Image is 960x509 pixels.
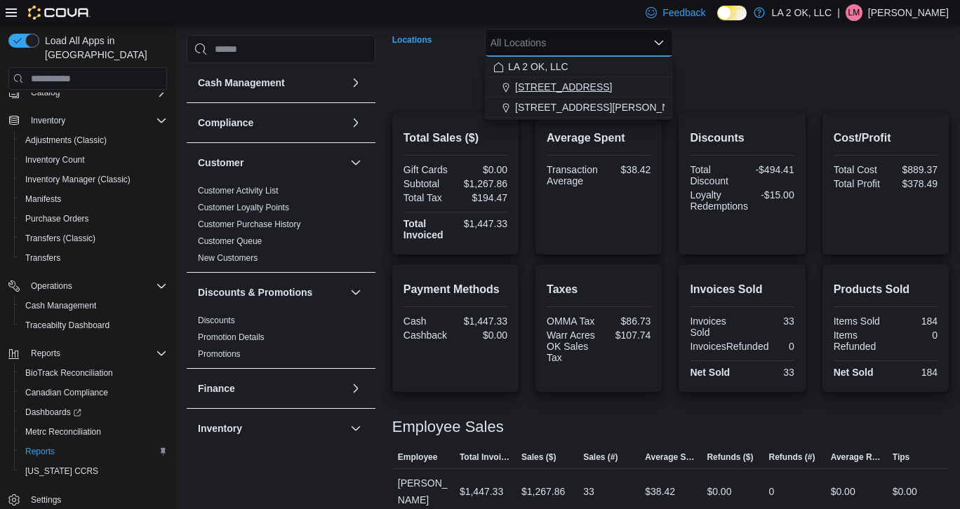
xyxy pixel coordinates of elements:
div: $1,447.33 [458,315,507,327]
button: Canadian Compliance [14,383,173,402]
span: Dashboards [25,407,81,418]
a: Purchase Orders [20,210,95,227]
span: Employee [398,452,438,463]
a: BioTrack Reconciliation [20,365,119,381]
button: Cash Management [198,76,345,90]
div: Gift Cards [404,164,453,175]
a: [US_STATE] CCRS [20,463,104,480]
span: LM [848,4,860,21]
button: Transfers [14,248,173,268]
span: Average Sale [645,452,695,463]
div: InvoicesRefunded [690,341,768,352]
a: Inventory Manager (Classic) [20,171,136,188]
a: Reports [20,443,60,460]
div: $0.00 [893,483,917,500]
span: [STREET_ADDRESS] [515,80,612,94]
span: Discounts [198,315,235,326]
button: Compliance [198,116,345,130]
div: Loyalty Redemptions [690,189,748,212]
button: Reports [25,345,66,362]
span: Promotion Details [198,332,265,343]
button: Metrc Reconciliation [14,422,173,442]
a: Transfers (Classic) [20,230,101,247]
h3: Employee Sales [392,419,504,435]
div: $107.74 [601,330,651,341]
a: Customer Activity List [198,186,279,196]
span: Adjustments (Classic) [20,132,167,149]
div: Invoices Sold [690,315,739,338]
h3: Compliance [198,116,253,130]
button: BioTrack Reconciliation [14,363,173,383]
button: Reports [14,442,173,461]
div: $38.42 [604,164,651,175]
span: Customer Activity List [198,185,279,196]
h3: Inventory [198,421,242,435]
span: Promotions [198,348,241,360]
span: Settings [31,494,61,505]
a: Canadian Compliance [20,384,114,401]
label: Locations [392,34,432,46]
div: 184 [888,315,938,327]
button: [US_STATE] CCRS [14,461,173,481]
a: Dashboards [14,402,173,422]
span: Dashboards [20,404,167,421]
div: Total Profit [834,178,883,189]
a: Discounts [198,315,235,325]
span: Operations [31,280,72,292]
button: Operations [25,278,78,294]
div: 0 [888,330,938,341]
strong: Net Sold [834,367,874,378]
span: Dark Mode [717,20,718,21]
button: Manifests [14,189,173,209]
div: OMMA Tax [547,315,596,327]
a: Promotions [198,349,241,359]
a: Metrc Reconciliation [20,423,107,440]
a: New Customers [198,253,258,263]
div: $889.37 [888,164,938,175]
span: Traceabilty Dashboard [25,320,109,331]
span: Purchase Orders [25,213,89,224]
span: Inventory [31,115,65,126]
span: BioTrack Reconciliation [25,367,113,379]
button: Cash Management [14,296,173,315]
span: Customer Purchase History [198,219,301,230]
button: Discounts & Promotions [198,285,345,299]
div: $1,267.86 [521,483,565,500]
span: Reports [25,345,167,362]
a: Customer Loyalty Points [198,203,289,212]
span: Transfers (Classic) [20,230,167,247]
span: Cash Management [20,297,167,314]
h3: Customer [198,156,244,170]
span: Inventory Manager (Classic) [20,171,167,188]
span: Sales ($) [521,452,556,463]
input: Dark Mode [717,6,747,20]
button: Purchase Orders [14,209,173,229]
a: Customer Queue [198,236,262,246]
span: Adjustments (Classic) [25,135,107,146]
span: Canadian Compliance [25,387,108,398]
div: -$15.00 [754,189,794,201]
span: Customer Loyalty Points [198,202,289,213]
span: Transfers (Classic) [25,233,95,244]
h2: Average Spent [547,130,651,147]
button: Customer [347,154,364,171]
button: Customer [198,156,345,170]
div: $0.00 [458,330,507,341]
div: Items Sold [834,315,883,327]
p: LA 2 OK, LLC [772,4,832,21]
span: Metrc Reconciliation [20,423,167,440]
span: Inventory Count [20,151,167,168]
button: Discounts & Promotions [347,284,364,301]
h2: Discounts [690,130,794,147]
img: Cova [28,6,91,20]
span: Total Invoiced [460,452,510,463]
h3: Cash Management [198,76,285,90]
span: Inventory Count [25,154,85,165]
h3: Finance [198,381,235,395]
div: $0.00 [458,164,507,175]
a: Inventory Count [20,151,91,168]
div: $86.73 [601,315,651,327]
button: Inventory [198,421,345,435]
a: Settings [25,491,67,508]
button: Close list of options [653,37,665,48]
